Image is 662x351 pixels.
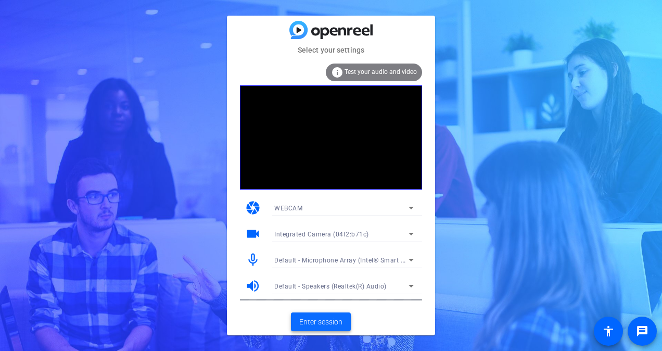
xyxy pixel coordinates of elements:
[291,312,351,331] button: Enter session
[274,283,387,290] span: Default - Speakers (Realtek(R) Audio)
[602,325,615,337] mat-icon: accessibility
[245,252,261,268] mat-icon: mic_none
[245,200,261,216] mat-icon: camera
[245,226,261,242] mat-icon: videocam
[289,21,373,39] img: blue-gradient.svg
[274,205,302,212] span: WEBCAM
[274,256,532,264] span: Default - Microphone Array (Intel® Smart Sound Technology for Digital Microphones)
[274,231,369,238] span: Integrated Camera (04f2:b71c)
[245,278,261,294] mat-icon: volume_up
[299,317,342,328] span: Enter session
[345,68,417,76] span: Test your audio and video
[331,66,343,79] mat-icon: info
[227,44,435,56] mat-card-subtitle: Select your settings
[636,325,648,337] mat-icon: message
